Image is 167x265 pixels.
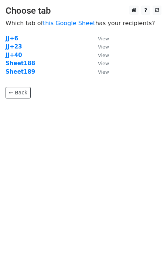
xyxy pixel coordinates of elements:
a: View [91,60,109,67]
a: JJ+40 [6,52,22,58]
h3: Choose tab [6,6,161,16]
small: View [98,61,109,66]
small: View [98,44,109,50]
a: this Google Sheet [43,20,95,27]
a: Sheet189 [6,68,35,75]
small: View [98,53,109,58]
a: View [91,52,109,58]
a: View [91,35,109,42]
small: View [98,36,109,41]
a: View [91,43,109,50]
a: JJ+6 [6,35,18,42]
small: View [98,69,109,75]
a: ← Back [6,87,31,98]
a: JJ+23 [6,43,22,50]
a: Sheet188 [6,60,35,67]
p: Which tab of has your recipients? [6,19,161,27]
a: View [91,68,109,75]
